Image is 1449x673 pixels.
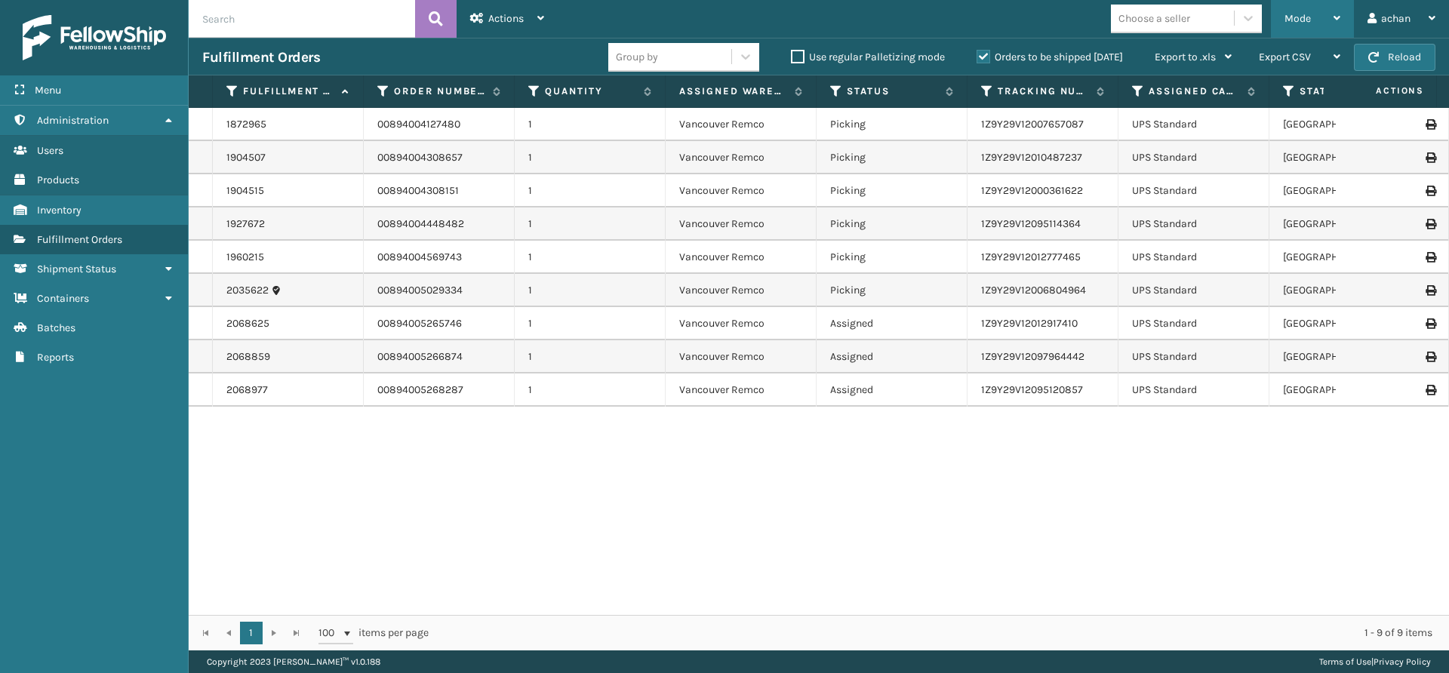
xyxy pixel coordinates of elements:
[1426,318,1435,329] i: Print Label
[243,85,334,98] label: Fulfillment Order Id
[981,350,1084,363] a: 1Z9Y29V12097964442
[515,307,666,340] td: 1
[37,204,82,217] span: Inventory
[364,141,515,174] td: 00894004308657
[1118,373,1269,407] td: UPS Standard
[37,351,74,364] span: Reports
[666,274,817,307] td: Vancouver Remco
[981,383,1083,396] a: 1Z9Y29V12095120857
[37,174,79,186] span: Products
[981,184,1083,197] a: 1Z9Y29V12000361622
[1269,108,1420,141] td: [GEOGRAPHIC_DATA]
[981,250,1081,263] a: 1Z9Y29V12012777465
[998,85,1089,98] label: Tracking Number
[1269,241,1420,274] td: [GEOGRAPHIC_DATA]
[666,108,817,141] td: Vancouver Remco
[817,307,968,340] td: Assigned
[1118,241,1269,274] td: UPS Standard
[1269,207,1420,241] td: [GEOGRAPHIC_DATA]
[515,174,666,207] td: 1
[1319,656,1371,667] a: Terms of Use
[364,174,515,207] td: 00894004308151
[981,151,1082,164] a: 1Z9Y29V12010487237
[1118,307,1269,340] td: UPS Standard
[364,108,515,141] td: 00894004127480
[817,141,968,174] td: Picking
[666,307,817,340] td: Vancouver Remco
[394,85,485,98] label: Order Number
[318,625,341,641] span: 100
[1426,385,1435,395] i: Print Label
[35,84,61,97] span: Menu
[545,85,636,98] label: Quantity
[1269,274,1420,307] td: [GEOGRAPHIC_DATA]
[515,108,666,141] td: 1
[1426,252,1435,263] i: Print Label
[488,12,524,25] span: Actions
[515,373,666,407] td: 1
[1328,78,1433,103] span: Actions
[1426,285,1435,296] i: Print Label
[1118,207,1269,241] td: UPS Standard
[1118,141,1269,174] td: UPS Standard
[791,51,945,63] label: Use regular Palletizing mode
[364,373,515,407] td: 00894005268287
[1118,274,1269,307] td: UPS Standard
[364,241,515,274] td: 00894004569743
[364,207,515,241] td: 00894004448482
[1259,51,1311,63] span: Export CSV
[666,141,817,174] td: Vancouver Remco
[37,263,116,275] span: Shipment Status
[817,108,968,141] td: Picking
[37,144,63,157] span: Users
[226,316,269,331] a: 2068625
[981,317,1078,330] a: 1Z9Y29V12012917410
[226,283,269,298] a: 2035622
[1269,174,1420,207] td: [GEOGRAPHIC_DATA]
[981,217,1081,230] a: 1Z9Y29V12095114364
[1300,85,1391,98] label: State
[226,183,264,198] a: 1904515
[37,233,122,246] span: Fulfillment Orders
[1319,650,1431,673] div: |
[515,340,666,373] td: 1
[515,207,666,241] td: 1
[318,622,429,644] span: items per page
[616,49,658,65] div: Group by
[240,622,263,644] a: 1
[666,174,817,207] td: Vancouver Remco
[1269,340,1420,373] td: [GEOGRAPHIC_DATA]
[666,241,817,274] td: Vancouver Remco
[226,150,266,165] a: 1904507
[515,274,666,307] td: 1
[1149,85,1240,98] label: Assigned Carrier Service
[515,141,666,174] td: 1
[450,625,1432,641] div: 1 - 9 of 9 items
[226,217,265,232] a: 1927672
[1426,119,1435,130] i: Print Label
[679,85,787,98] label: Assigned Warehouse
[515,241,666,274] td: 1
[364,340,515,373] td: 00894005266874
[981,118,1084,131] a: 1Z9Y29V12007657087
[364,274,515,307] td: 00894005029334
[226,383,268,398] a: 2068977
[207,650,380,673] p: Copyright 2023 [PERSON_NAME]™ v 1.0.188
[1426,352,1435,362] i: Print Label
[226,117,266,132] a: 1872965
[364,307,515,340] td: 00894005265746
[1118,11,1190,26] div: Choose a seller
[847,85,938,98] label: Status
[226,250,264,265] a: 1960215
[817,373,968,407] td: Assigned
[1118,108,1269,141] td: UPS Standard
[1118,174,1269,207] td: UPS Standard
[37,321,75,334] span: Batches
[202,48,320,66] h3: Fulfillment Orders
[1284,12,1311,25] span: Mode
[1426,152,1435,163] i: Print Label
[817,174,968,207] td: Picking
[23,15,166,60] img: logo
[981,284,1086,297] a: 1Z9Y29V12006804964
[817,241,968,274] td: Picking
